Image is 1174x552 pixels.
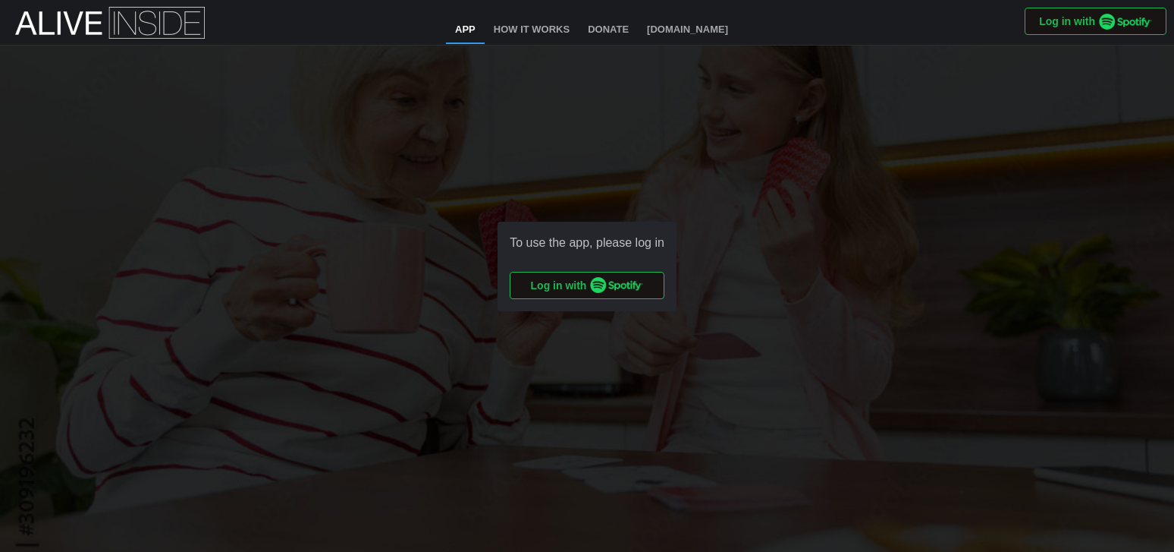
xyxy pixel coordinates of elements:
[1099,14,1152,30] img: Spotify_Logo_RGB_Green.9ff49e53.png
[590,277,643,293] img: Spotify_Logo_RGB_Green.9ff49e53.png
[510,272,664,299] button: Log in with
[1039,8,1152,34] span: Log in with
[531,273,644,298] span: Log in with
[15,7,205,39] img: Alive Inside Logo
[485,17,579,44] a: How It Works
[446,17,485,44] a: App
[510,234,664,253] div: To use the app, please log in
[638,17,737,44] a: [DOMAIN_NAME]
[579,17,638,44] a: Donate
[1025,8,1166,35] button: Log in with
